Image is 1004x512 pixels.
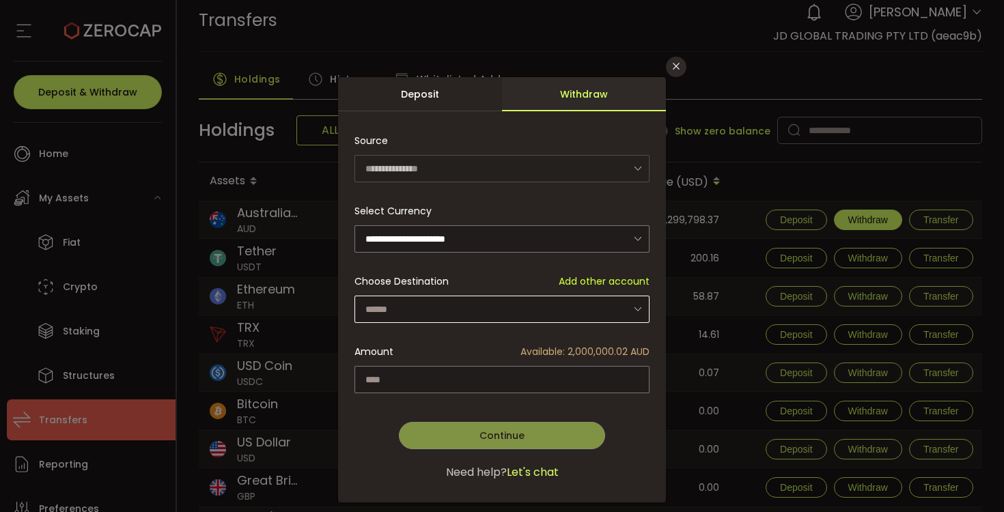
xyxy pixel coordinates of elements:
span: Add other account [559,274,650,289]
span: Continue [479,429,525,442]
span: Need help? [446,464,507,481]
span: Let's chat [507,464,559,481]
div: Withdraw [502,77,666,111]
span: Choose Destination [354,274,449,289]
span: Amount [354,345,393,359]
button: Close [666,57,686,77]
iframe: Chat Widget [841,365,1004,512]
span: Source [354,127,388,154]
span: Available: 2,000,000.02 AUD [520,345,650,359]
div: dialog [338,77,666,502]
label: Select Currency [354,204,440,218]
button: Continue [399,422,605,449]
div: 聊天小组件 [841,365,1004,512]
div: Deposit [338,77,502,111]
